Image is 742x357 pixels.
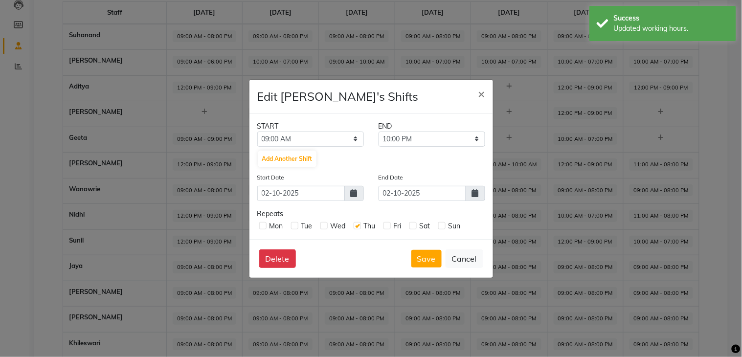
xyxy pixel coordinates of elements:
button: Add Another Shift [258,151,316,167]
span: × [478,86,485,101]
span: Thu [364,222,376,230]
button: Cancel [446,249,483,268]
span: Sun [449,222,461,230]
span: Fri [394,222,402,230]
div: Repeats [257,209,485,219]
h4: Edit [PERSON_NAME]'s Shifts [257,88,419,105]
span: Tue [301,222,313,230]
button: Close [471,80,493,107]
div: Updated working hours. [614,23,729,34]
label: End Date [379,173,404,182]
input: yyyy-mm-dd [379,186,466,201]
label: Start Date [257,173,285,182]
div: START [250,121,371,132]
span: Mon [270,222,283,230]
div: Success [614,13,729,23]
button: Delete [259,249,296,268]
input: yyyy-mm-dd [257,186,345,201]
span: Wed [331,222,346,230]
button: Save [411,250,442,268]
div: END [371,121,493,132]
span: Sat [420,222,430,230]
